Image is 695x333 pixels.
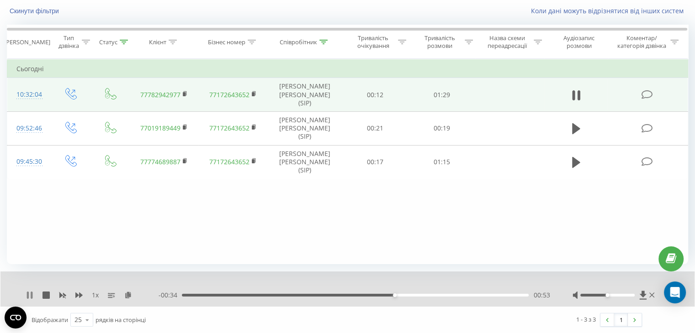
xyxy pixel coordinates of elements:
div: Тип дзвінка [58,34,79,50]
div: Коментар/категорія дзвінка [615,34,668,50]
button: Скинути фільтри [7,7,64,15]
div: Статус [99,38,117,46]
td: 01:15 [409,145,475,179]
div: Accessibility label [605,293,609,297]
div: 25 [74,315,82,324]
div: Назва схеми переадресації [483,34,531,50]
td: 01:29 [409,78,475,112]
button: Open CMP widget [5,307,27,328]
div: Бізнес номер [208,38,245,46]
div: 09:52:46 [16,120,41,137]
td: [PERSON_NAME] [PERSON_NAME] (SIP) [268,111,342,145]
a: 77172643652 [209,157,249,166]
a: 1 [614,313,628,326]
a: 77774689887 [140,157,180,166]
div: Клієнт [149,38,166,46]
td: [PERSON_NAME] [PERSON_NAME] (SIP) [268,78,342,112]
div: Open Intercom Messenger [664,281,686,303]
div: Тривалість розмови [417,34,462,50]
div: 09:45:30 [16,153,41,171]
span: 1 x [92,291,99,300]
div: [PERSON_NAME] [4,38,50,46]
span: 00:53 [533,291,550,300]
td: 00:17 [342,145,409,179]
div: Співробітник [280,38,317,46]
td: [PERSON_NAME] [PERSON_NAME] (SIP) [268,145,342,179]
a: 77172643652 [209,90,249,99]
div: Аудіозапис розмови [552,34,606,50]
span: - 00:34 [159,291,182,300]
div: Тривалість очікування [350,34,396,50]
td: 00:12 [342,78,409,112]
div: 1 - 3 з 3 [576,315,596,324]
div: 10:32:04 [16,86,41,104]
a: Коли дані можуть відрізнятися вiд інших систем [531,6,688,15]
a: 77172643652 [209,124,249,132]
td: 00:19 [409,111,475,145]
a: 77782942977 [140,90,180,99]
td: 00:21 [342,111,409,145]
a: 77019189449 [140,124,180,132]
span: рядків на сторінці [95,316,146,324]
div: Accessibility label [393,293,397,297]
td: Сьогодні [7,60,688,78]
span: Відображати [32,316,68,324]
